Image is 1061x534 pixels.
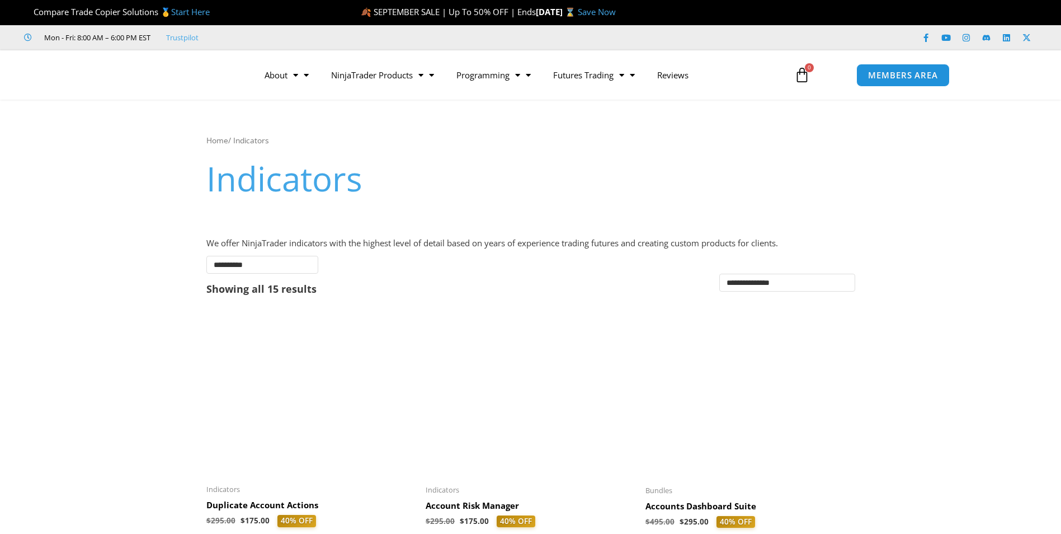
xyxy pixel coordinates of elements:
[426,485,634,495] span: Indicators
[646,62,700,88] a: Reviews
[645,486,854,495] span: Bundles
[805,63,814,72] span: 0
[206,516,211,526] span: $
[426,516,430,526] span: $
[868,71,938,79] span: MEMBERS AREA
[206,155,855,202] h1: Indicators
[716,516,755,528] span: 40% OFF
[680,517,709,527] bdi: 295.00
[241,516,245,526] span: $
[277,515,316,527] span: 40% OFF
[361,6,536,17] span: 🍂 SEPTEMBER SALE | Up To 50% OFF | Ends
[206,236,855,251] p: We offer NinjaTrader indicators with the highest level of detail based on years of experience tra...
[206,500,415,511] h2: Duplicate Account Actions
[460,516,464,526] span: $
[206,516,235,526] bdi: 295.00
[645,312,854,479] img: Accounts Dashboard Suite
[460,516,489,526] bdi: 175.00
[426,500,634,512] h2: Account Risk Manager
[719,274,855,292] select: Shop order
[777,59,827,91] a: 0
[426,312,634,479] img: Account Risk Manager
[206,135,228,146] a: Home
[320,62,445,88] a: NinjaTrader Products
[645,517,650,527] span: $
[25,8,33,16] img: 🏆
[680,517,684,527] span: $
[445,62,542,88] a: Programming
[206,485,415,494] span: Indicators
[41,31,150,44] span: Mon - Fri: 8:00 AM – 6:00 PM EST
[166,31,199,44] a: Trustpilot
[426,500,634,516] a: Account Risk Manager
[536,6,578,17] strong: [DATE] ⌛
[426,516,455,526] bdi: 295.00
[645,501,854,516] a: Accounts Dashboard Suite
[253,62,781,88] nav: Menu
[542,62,646,88] a: Futures Trading
[171,6,210,17] a: Start Here
[578,6,616,17] a: Save Now
[241,516,270,526] bdi: 175.00
[206,133,855,148] nav: Breadcrumb
[645,517,675,527] bdi: 495.00
[111,55,232,95] img: LogoAI | Affordable Indicators – NinjaTrader
[253,62,320,88] a: About
[497,516,535,528] span: 40% OFF
[645,501,854,512] h2: Accounts Dashboard Suite
[856,64,950,87] a: MEMBERS AREA
[206,500,415,515] a: Duplicate Account Actions
[206,312,415,478] img: Duplicate Account Actions
[206,284,317,294] p: Showing all 15 results
[24,6,210,17] span: Compare Trade Copier Solutions 🥇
